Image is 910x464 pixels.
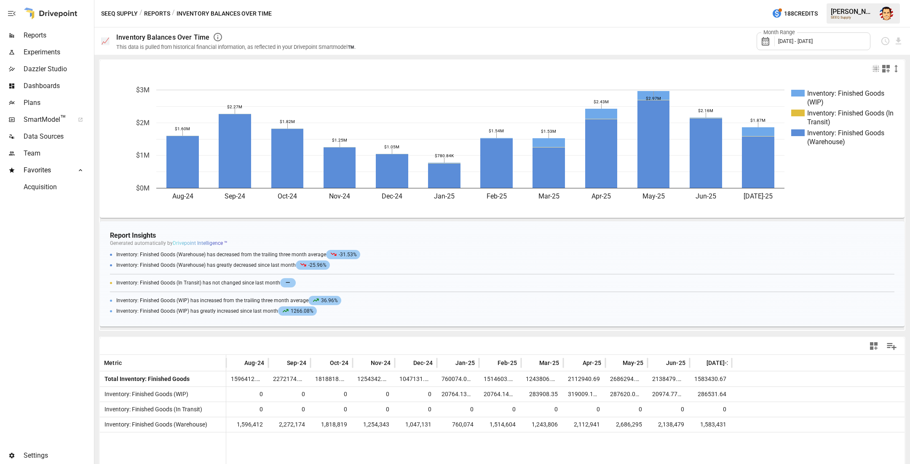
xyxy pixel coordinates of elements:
span: Sep-24 [287,359,306,367]
text: $1.87M [750,118,765,123]
button: Sort [653,357,665,369]
span: Feb-25 [498,359,517,367]
text: $2M [136,119,150,127]
span: 760,074 [441,417,475,432]
span: 2,686,295 [610,417,643,432]
text: $1.60M [175,126,190,131]
span: 0 [652,402,685,417]
text: Jan-25 [434,192,455,200]
span: May-25 [623,359,643,367]
span: 0 [273,402,306,417]
button: Manage Columns [882,337,901,356]
span: Reports [24,30,92,40]
span: 188 Credits [784,8,818,19]
text: Apr-25 [591,192,611,200]
text: $1.05M [384,145,399,149]
span: -31.53% [326,250,360,259]
text: $3M [136,86,150,94]
span: 2686294.9999999995 [607,375,669,382]
span: 1514603.7999999996 [480,375,543,382]
text: Feb-25 [487,192,507,200]
span: Inventory: Finished Goods (Warehouse) [101,421,207,428]
span: Oct-24 [330,359,348,367]
button: Sort [232,357,244,369]
span: ™ [60,113,66,124]
span: 0 [230,402,264,417]
button: Sort [317,357,329,369]
text: $1M [136,151,150,159]
span: Inventory: Finished Goods (In Transit) [101,406,202,413]
span: Apr-25 [583,359,601,367]
span: 2138479.3400000003 [649,375,711,382]
span: Dashboards [24,81,92,91]
button: Sort [443,357,455,369]
button: Sort [401,357,412,369]
span: Experiments [24,47,92,57]
span: 1254342.6400000001 [354,375,416,382]
span: Data Sources [24,131,92,142]
span: 2272174.3199999994 [270,375,332,382]
text: Inventory: Finished Goods [807,89,884,97]
span: 2,138,479 [652,417,685,432]
span: 1,047,131 [399,417,433,432]
text: Mar-25 [538,192,559,200]
button: Sort [570,357,582,369]
text: Inventory: Finished Goods (In [807,109,894,117]
span: Nov-24 [371,359,391,367]
div: / [172,8,175,19]
text: Inventory: Finished Goods [807,129,884,137]
button: Download report [894,36,903,46]
span: 1243806.3700000003 [522,375,585,382]
span: 36.96% [308,296,341,305]
span: Inventory: Finished Goods (Warehouse) has greatly decreased since last month [116,262,332,268]
span: [DATE] - [DATE] [778,38,813,44]
span: Mar-25 [539,359,559,367]
span: 1583430.67 [691,375,726,382]
text: Oct-24 [278,192,297,200]
text: Sep-24 [225,192,245,200]
button: SEEQ Supply [101,8,138,19]
span: 1047131.3399999999 [396,375,458,382]
button: Sort [274,357,286,369]
span: 0 [399,402,433,417]
span: -25.96% [296,260,330,270]
span: Dazzler Studio [24,64,92,74]
span: 0 [567,402,601,417]
div: SEEQ Supply [831,16,875,19]
text: (Warehouse) [807,138,845,146]
p: Generated automatically by [110,240,894,246]
img: Austin Gardner-Smith [880,7,893,20]
span: Inventory: Finished Goods (Warehouse) has decreased from the trailing three month average [116,252,362,257]
button: Sort [527,357,538,369]
span: 1,243,806 [525,417,559,432]
button: Schedule report [881,36,890,46]
span: 0 [340,391,347,397]
span: 0 [425,391,431,397]
text: Aug-24 [172,192,193,200]
span: 1,583,431 [694,417,728,432]
span: 0 [483,402,517,417]
span: 0 [441,402,475,417]
span: 0 [525,402,559,417]
span: 1,596,412 [230,417,264,432]
button: Sort [123,357,134,369]
text: Nov-24 [329,192,350,200]
span: 287620.0399999999 [607,391,666,397]
span: 1,514,604 [483,417,517,432]
button: Sort [485,357,497,369]
span: Total Inventory: Finished Goods [101,375,190,382]
span: [DATE]-25 [707,359,734,367]
button: Reports [144,8,170,19]
h4: Report Insights [110,231,894,239]
text: $2.27M [227,105,242,109]
text: Jun-25 [696,192,716,200]
label: Month Range [761,29,797,36]
span: Metric [104,359,122,367]
span: Jun-25 [666,359,685,367]
text: $780.84K [435,153,454,158]
button: Austin Gardner-Smith [875,2,898,25]
div: / [139,8,142,19]
text: [DATE]-25 [744,192,773,200]
text: $1.54M [489,129,504,133]
text: $2.43M [594,99,609,104]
